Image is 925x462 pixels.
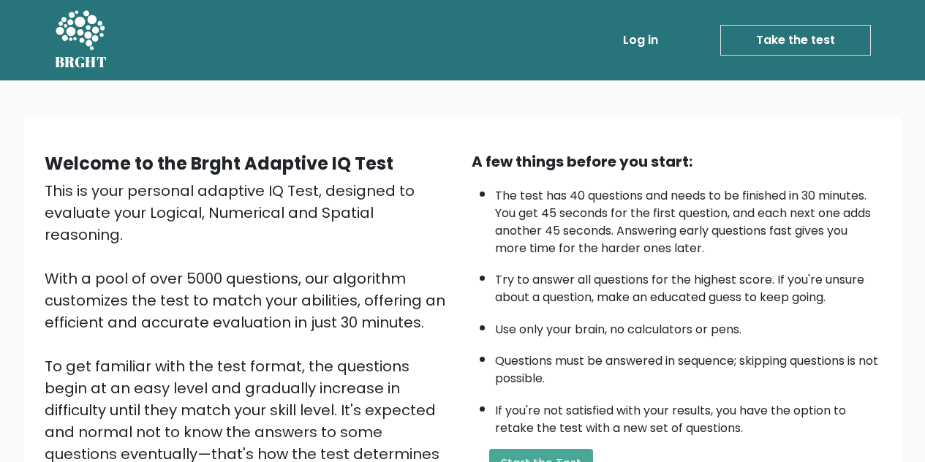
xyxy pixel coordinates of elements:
li: The test has 40 questions and needs to be finished in 30 minutes. You get 45 seconds for the firs... [495,180,881,257]
li: Use only your brain, no calculators or pens. [495,314,881,338]
a: BRGHT [55,6,107,75]
a: Take the test [720,25,871,56]
b: Welcome to the Brght Adaptive IQ Test [45,151,393,175]
h5: BRGHT [55,53,107,71]
li: If you're not satisfied with your results, you have the option to retake the test with a new set ... [495,395,881,437]
li: Try to answer all questions for the highest score. If you're unsure about a question, make an edu... [495,264,881,306]
a: Log in [617,26,664,55]
div: A few things before you start: [472,151,881,173]
li: Questions must be answered in sequence; skipping questions is not possible. [495,345,881,387]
